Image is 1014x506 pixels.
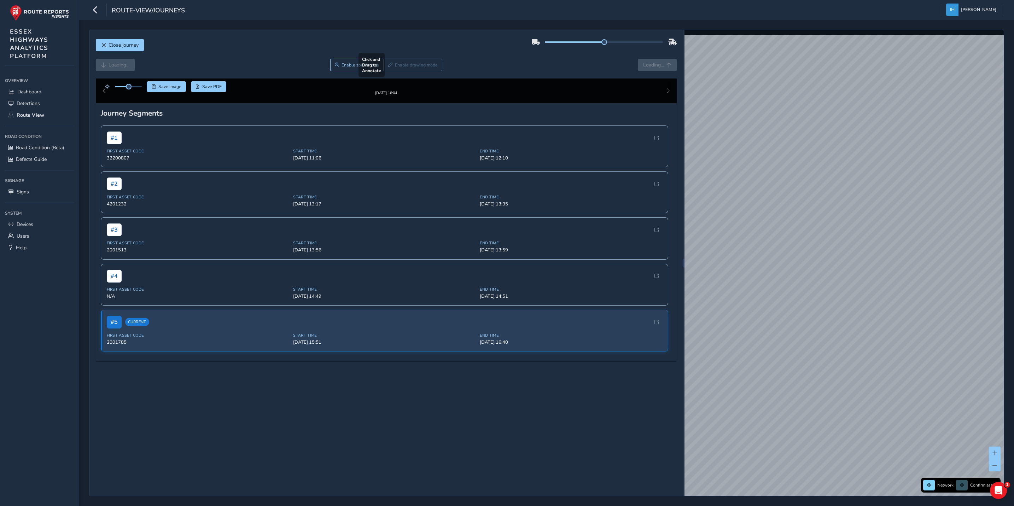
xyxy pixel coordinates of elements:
span: End Time: [480,154,662,159]
span: [DATE] 16:40 [480,345,662,351]
span: Devices [17,221,33,228]
span: Confirm assets [970,482,998,488]
span: [DATE] 13:17 [293,207,476,213]
span: Current [125,324,149,332]
span: [DATE] 14:49 [293,299,476,305]
button: Zoom [330,59,384,71]
div: Journey Segments [101,114,672,124]
a: Users [5,230,74,242]
a: Signs [5,186,74,198]
span: 2001513 [107,252,289,259]
div: Road Condition [5,131,74,142]
span: [DATE] 13:35 [480,207,662,213]
span: Defects Guide [16,156,47,163]
span: [PERSON_NAME] [961,4,996,16]
a: Defects Guide [5,153,74,165]
span: 4201232 [107,207,289,213]
span: First Asset Code: [107,292,289,298]
span: End Time: [480,338,662,344]
button: Save [147,81,186,92]
span: Save PDF [202,84,222,89]
span: Start Time: [293,292,476,298]
span: # 2 [107,183,122,196]
a: Dashboard [5,86,74,98]
div: [DATE] 16:04 [365,96,408,101]
span: Users [17,233,29,239]
span: Start Time: [293,154,476,159]
a: Route View [5,109,74,121]
img: Thumbnail frame [365,89,408,96]
img: rr logo [10,5,69,21]
span: [DATE] 13:56 [293,252,476,259]
span: Close journey [109,42,139,48]
span: End Time: [480,246,662,251]
button: PDF [191,81,227,92]
span: route-view/journeys [112,6,185,16]
span: # 4 [107,275,122,288]
span: Route View [17,112,44,118]
span: First Asset Code: [107,154,289,159]
span: # 3 [107,229,122,242]
span: Dashboard [17,88,41,95]
span: Signs [17,188,29,195]
div: Overview [5,75,74,86]
a: Devices [5,219,74,230]
span: Help [16,244,27,251]
a: Help [5,242,74,254]
span: Start Time: [293,246,476,251]
span: ESSEX HIGHWAYS ANALYTICS PLATFORM [10,28,48,60]
span: 1 [1004,482,1010,488]
a: Detections [5,98,74,109]
span: Start Time: [293,338,476,344]
span: 2001785 [107,345,289,351]
span: # 5 [107,321,122,334]
span: Detections [17,100,40,107]
button: [PERSON_NAME] [946,4,999,16]
img: diamond-layout [946,4,958,16]
span: End Time: [480,292,662,298]
span: [DATE] 11:06 [293,161,476,167]
div: Signage [5,175,74,186]
div: System [5,208,74,219]
span: Enable zoom mode [342,62,379,68]
span: First Asset Code: [107,246,289,251]
a: Road Condition (Beta) [5,142,74,153]
span: [DATE] 12:10 [480,161,662,167]
span: End Time: [480,200,662,205]
span: Start Time: [293,200,476,205]
span: [DATE] 13:59 [480,252,662,259]
span: # 1 [107,137,122,150]
span: 32200807 [107,161,289,167]
span: Network [937,482,954,488]
span: First Asset Code: [107,338,289,344]
span: [DATE] 14:51 [480,299,662,305]
iframe: Intercom live chat [990,482,1007,499]
button: Close journey [96,39,144,51]
span: [DATE] 15:51 [293,345,476,351]
span: N/A [107,299,289,305]
span: First Asset Code: [107,200,289,205]
span: Save image [158,84,181,89]
span: Road Condition (Beta) [16,144,64,151]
